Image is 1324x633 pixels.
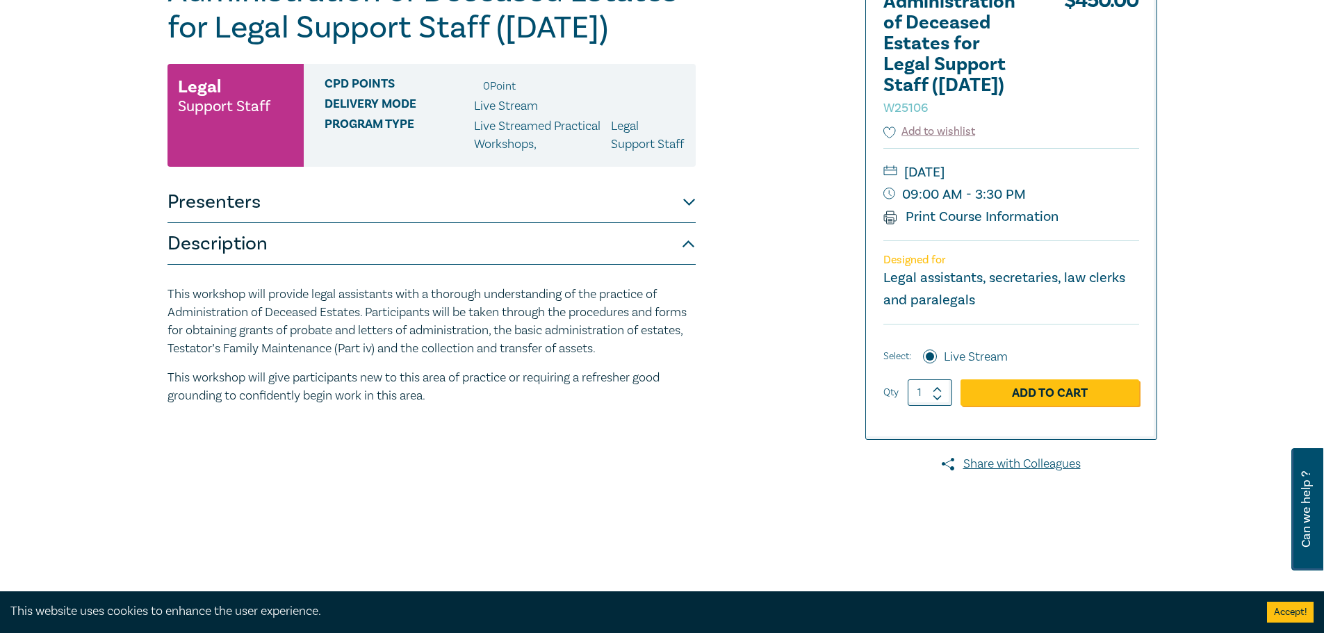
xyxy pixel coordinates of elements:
label: Live Stream [944,348,1008,366]
small: Support Staff [178,99,270,113]
p: Live Streamed Practical Workshops , [474,117,611,154]
small: 09:00 AM - 3:30 PM [883,183,1139,206]
p: Designed for [883,254,1139,267]
button: Description [167,223,696,265]
span: Program type [325,117,474,154]
a: Print Course Information [883,208,1059,226]
span: Can we help ? [1300,457,1313,562]
small: W25106 [883,100,928,116]
small: Legal assistants, secretaries, law clerks and paralegals [883,269,1125,309]
span: Select: [883,349,911,364]
button: Accept cookies [1267,602,1314,623]
li: 0 Point [483,77,516,95]
button: Add to wishlist [883,124,976,140]
label: Qty [883,385,899,400]
span: Delivery Mode [325,97,474,115]
div: This website uses cookies to enhance the user experience. [10,602,1246,620]
p: This workshop will give participants new to this area of practice or requiring a refresher good g... [167,369,696,405]
a: Add to Cart [961,379,1139,406]
button: Presenters [167,181,696,223]
span: CPD Points [325,77,474,95]
p: Legal Support Staff [611,117,685,154]
a: Share with Colleagues [865,455,1157,473]
small: [DATE] [883,161,1139,183]
h3: Legal [178,74,221,99]
span: Live Stream [474,98,538,114]
p: This workshop will provide legal assistants with a thorough understanding of the practice of Admi... [167,286,696,358]
input: 1 [908,379,952,406]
